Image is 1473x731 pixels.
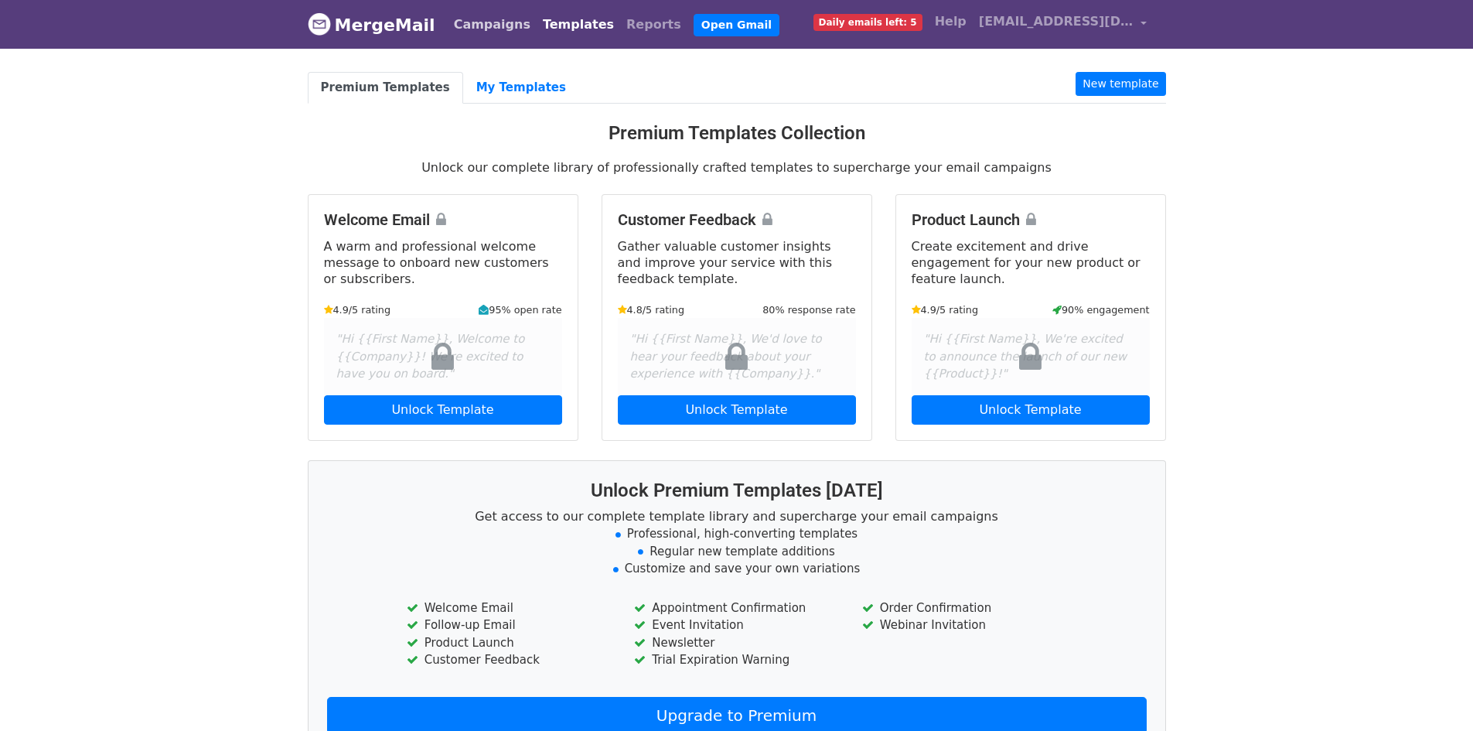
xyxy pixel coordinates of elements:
li: Newsletter [634,634,838,652]
p: Create excitement and drive engagement for your new product or feature launch. [912,238,1150,287]
iframe: Chat Widget [1396,657,1473,731]
li: Trial Expiration Warning [634,651,838,669]
span: [EMAIL_ADDRESS][DOMAIN_NAME] [979,12,1134,31]
li: Webinar Invitation [862,617,1066,634]
a: Campaigns [448,9,537,40]
a: New template [1076,72,1165,96]
li: Customize and save your own variations [327,560,1147,578]
h4: Welcome Email [324,210,562,229]
a: Help [929,6,973,37]
li: Event Invitation [634,617,838,634]
p: Gather valuable customer insights and improve your service with this feedback template. [618,238,856,287]
a: Premium Templates [308,72,463,104]
small: 4.9/5 rating [324,302,391,317]
a: Unlock Template [618,395,856,425]
p: Get access to our complete template library and supercharge your email campaigns [327,508,1147,524]
a: My Templates [463,72,579,104]
a: [EMAIL_ADDRESS][DOMAIN_NAME] [973,6,1154,43]
a: Open Gmail [694,14,779,36]
h4: Product Launch [912,210,1150,229]
a: Templates [537,9,620,40]
a: Unlock Template [912,395,1150,425]
a: Unlock Template [324,395,562,425]
p: Unlock our complete library of professionally crafted templates to supercharge your email campaigns [308,159,1166,176]
li: Appointment Confirmation [634,599,838,617]
a: Reports [620,9,687,40]
small: 4.8/5 rating [618,302,685,317]
div: "Hi {{First Name}}, We're excited to announce the launch of our new {{Product}}!" [912,318,1150,395]
small: 80% response rate [762,302,855,317]
small: 4.9/5 rating [912,302,979,317]
span: Daily emails left: 5 [813,14,922,31]
li: Customer Feedback [407,651,611,669]
div: "Hi {{First Name}}, Welcome to {{Company}}! We're excited to have you on board." [324,318,562,395]
li: Product Launch [407,634,611,652]
a: Daily emails left: 5 [807,6,929,37]
li: Regular new template additions [327,543,1147,561]
a: MergeMail [308,9,435,41]
p: A warm and professional welcome message to onboard new customers or subscribers. [324,238,562,287]
li: Welcome Email [407,599,611,617]
small: 95% open rate [479,302,561,317]
li: Order Confirmation [862,599,1066,617]
small: 90% engagement [1052,302,1150,317]
li: Follow-up Email [407,617,611,634]
li: Professional, high-converting templates [327,525,1147,543]
h3: Premium Templates Collection [308,122,1166,145]
div: "Hi {{First Name}}, We'd love to hear your feedback about your experience with {{Company}}." [618,318,856,395]
h4: Customer Feedback [618,210,856,229]
img: MergeMail logo [308,12,331,36]
h3: Unlock Premium Templates [DATE] [327,480,1147,502]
